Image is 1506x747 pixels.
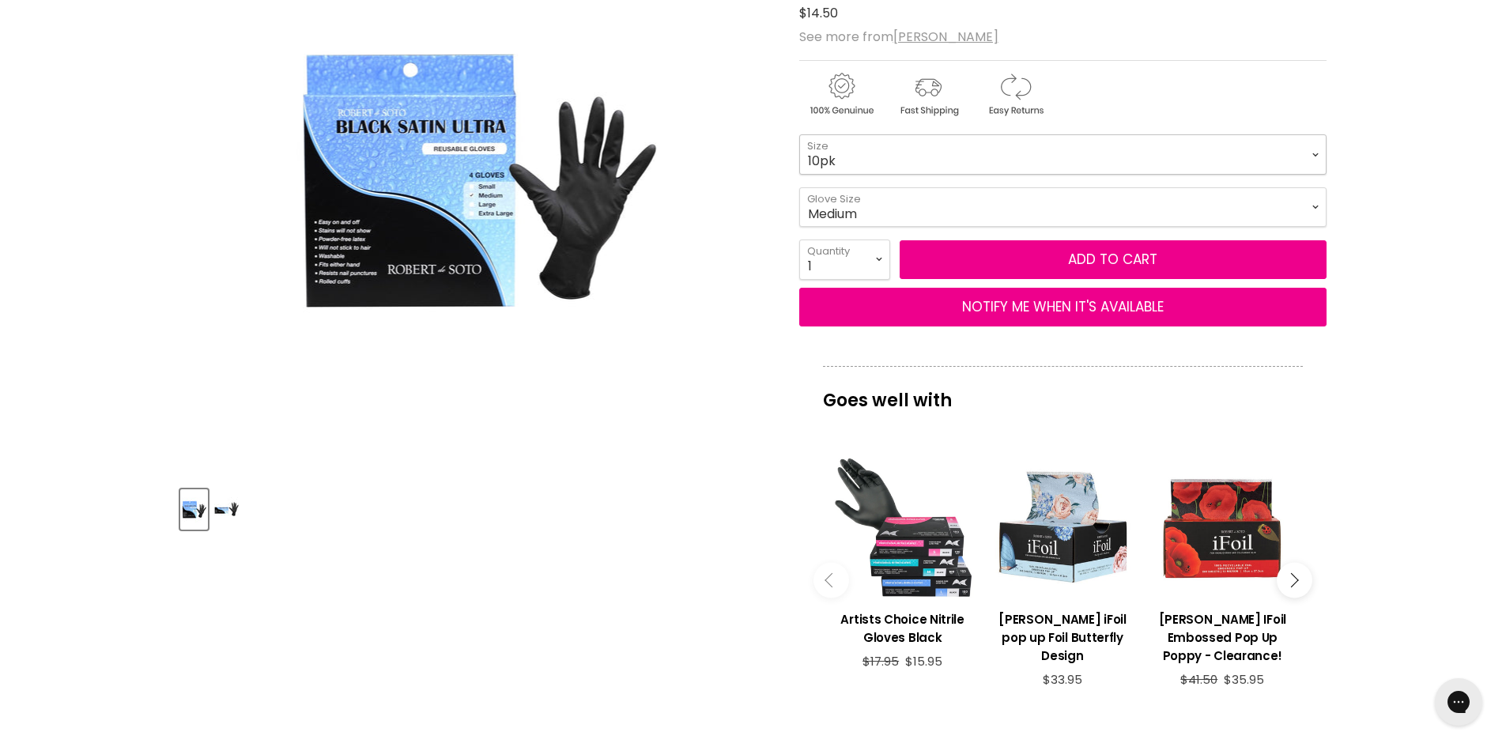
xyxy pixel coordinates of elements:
[831,598,975,655] a: View product:Artists Choice Nitrile Gloves Black
[1427,673,1490,731] iframe: Gorgias live chat messenger
[799,288,1327,327] button: NOTIFY ME WHEN IT'S AVAILABLE
[799,4,838,22] span: $14.50
[1180,671,1217,688] span: $41.50
[214,491,239,528] img: Robert De Soto Black Satin Ultra Reusable Gloves
[886,70,970,119] img: shipping.gif
[213,489,240,530] button: Robert De Soto Black Satin Ultra Reusable Gloves
[799,70,883,119] img: genuine.gif
[182,491,206,528] img: Robert De Soto Black Satin Ultra Reusable Gloves
[991,598,1134,673] a: View product:Robert de Soto iFoil pop up Foil Butterfly Design
[862,653,899,670] span: $17.95
[831,610,975,647] h3: Artists Choice Nitrile Gloves Black
[823,366,1303,418] p: Goes well with
[1150,598,1294,673] a: View product:Robert De Soto IFoil Embossed Pop Up Poppy - Clearance!
[1068,250,1157,269] span: Add to cart
[900,240,1327,280] button: Add to cart
[973,70,1057,119] img: returns.gif
[799,28,998,46] span: See more from
[180,489,208,530] button: Robert De Soto Black Satin Ultra Reusable Gloves
[893,28,998,46] a: [PERSON_NAME]
[1150,610,1294,665] h3: [PERSON_NAME] IFoil Embossed Pop Up Poppy - Clearance!
[1043,671,1082,688] span: $33.95
[991,610,1134,665] h3: [PERSON_NAME] iFoil pop up Foil Butterfly Design
[178,485,773,530] div: Product thumbnails
[905,653,942,670] span: $15.95
[799,240,890,279] select: Quantity
[1224,671,1264,688] span: $35.95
